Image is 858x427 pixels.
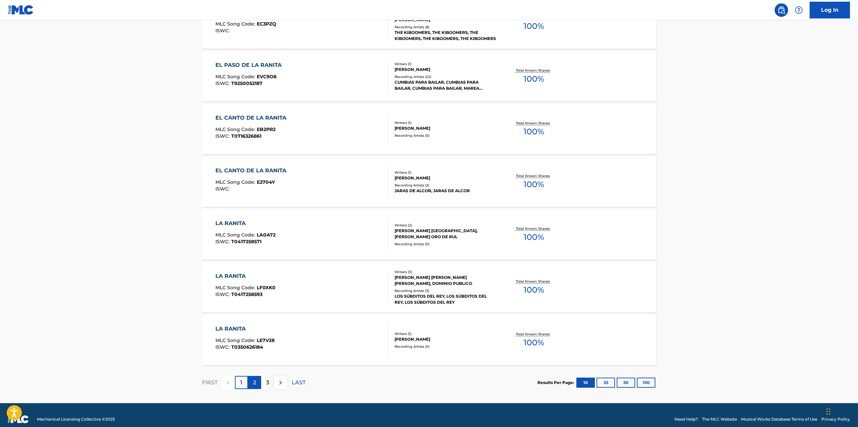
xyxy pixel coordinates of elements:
a: EL CANTO DE LA RANITAMLC Song Code:EB2PR2ISWC:T0716326861Writers (1)[PERSON_NAME]Recording Artist... [202,104,656,154]
img: MLC Logo [8,5,34,15]
a: Musical Works Database Terms of Use [741,416,817,422]
span: Mechanical Licensing Collective © 2025 [37,416,115,422]
span: ISWC : [215,344,231,350]
a: Log In [810,2,850,18]
span: EC3PZQ [257,21,276,27]
div: Arrastrar [826,401,830,422]
p: Total Known Shares: [516,226,552,231]
p: Total Known Shares: [516,279,552,284]
span: MLC Song Code : [215,21,257,27]
span: LE7V28 [257,337,275,343]
img: search [777,6,785,14]
a: LA RANITAMLC Song Code:LE7V28ISWC:T0350626184Writers (1)[PERSON_NAME]Recording Artists (0)Total K... [202,315,656,365]
span: MLC Song Code : [215,285,257,291]
div: LA RANITA [215,272,276,280]
div: Recording Artists ( 3 ) [395,288,496,293]
span: T0417258593 [231,291,262,297]
div: CUMBIAS PARA BAILAR, CUMBIAS PARA BAILAR, CUMBIAS PARA BAILAR, MAREA MUSICAL, MAREA MUSICAL [395,79,496,91]
div: Writers ( 3 ) [395,269,496,274]
span: LA0A72 [257,232,276,238]
span: 100 % [524,20,544,32]
div: Writers ( 2 ) [395,223,496,228]
span: T9250052187 [231,80,262,86]
img: help [795,6,803,14]
span: 100 % [524,337,544,349]
span: 100 % [524,284,544,296]
button: 25 [597,378,615,388]
span: E2704Y [257,179,275,185]
div: LA RANITA [215,219,276,227]
img: right [277,379,285,387]
a: Need Help? [675,416,698,422]
p: 3 [266,379,269,387]
p: Results Per Page: [537,380,576,386]
span: EVC9O6 [257,74,277,80]
span: 100 % [524,178,544,190]
span: T0350626184 [231,344,263,350]
span: MLC Song Code : [215,74,257,80]
a: Privacy Policy [821,416,850,422]
div: Recording Artists ( 22 ) [395,74,496,79]
div: Recording Artists ( 8 ) [395,25,496,30]
div: Widget de chat [824,395,858,427]
iframe: Chat Widget [824,395,858,427]
span: ISWC : [215,80,231,86]
div: [PERSON_NAME] [GEOGRAPHIC_DATA], [PERSON_NAME] ORO DE RUL [395,228,496,240]
span: LF0XK0 [257,285,276,291]
div: Recording Artists ( 0 ) [395,344,496,349]
span: ISWC : [215,291,231,297]
div: EL PASO DE LA RANITA [215,61,285,69]
span: MLC Song Code : [215,232,257,238]
div: LOS SÚBDITOS DEL REY, LOS SÚBDITOS DEL REY, LOS SÚBDITOS DEL REY [395,293,496,305]
div: LA RANITA [215,325,275,333]
p: FIRST [202,379,217,387]
div: [PERSON_NAME] [395,175,496,181]
a: LA RANITAMLC Song Code:LF0XK0ISWC:T0417258593Writers (3)[PERSON_NAME] [PERSON_NAME] [PERSON_NAME]... [202,262,656,312]
div: Writers ( 1 ) [395,331,496,336]
span: ISWC : [215,186,231,192]
a: Public Search [775,3,788,17]
span: ISWC : [215,133,231,139]
img: logo [8,415,29,423]
span: T0716326861 [231,133,261,139]
p: Total Known Shares: [516,332,552,337]
span: ISWC : [215,28,231,34]
a: EL PASO DE LA RANITAMLC Song Code:EVC9O6ISWC:T9250052187Writers (1)[PERSON_NAME]Recording Artists... [202,51,656,101]
span: 100 % [524,231,544,243]
span: MLC Song Code : [215,126,257,132]
div: [PERSON_NAME] [395,125,496,131]
button: 50 [617,378,635,388]
span: ISWC : [215,239,231,245]
span: 100 % [524,73,544,85]
p: Total Known Shares: [516,173,552,178]
div: [PERSON_NAME] [395,336,496,342]
span: MLC Song Code : [215,337,257,343]
div: Writers ( 1 ) [395,61,496,67]
div: JARAS DE ALCOR, JARAS DE ALCOR [395,188,496,194]
div: Help [792,3,806,17]
span: EB2PR2 [257,126,276,132]
div: EL CANTO DE LA RANITA [215,167,290,175]
div: THE KIBOOMERS, THE KIBOOMERS, THE KIBOOMERS, THE KIBOOMERS, THE KIBOOMERS [395,30,496,42]
div: Writers ( 1 ) [395,120,496,125]
div: Recording Artists ( 0 ) [395,242,496,247]
div: [PERSON_NAME] [395,67,496,73]
a: LA RANITAMLC Song Code:LA0A72ISWC:T0417258571Writers (2)[PERSON_NAME] [GEOGRAPHIC_DATA], [PERSON_... [202,209,656,260]
div: EL CANTO DE LA RANITA [215,114,290,122]
span: 100 % [524,126,544,138]
p: 2 [253,379,256,387]
p: Total Known Shares: [516,68,552,73]
span: T0417258571 [231,239,261,245]
p: 1 [240,379,242,387]
div: Recording Artists ( 2 ) [395,183,496,188]
a: EL CANTO DE LA RANITAMLC Song Code:E2704YISWC:Writers (1)[PERSON_NAME]Recording Artists (2)JARAS ... [202,157,656,207]
button: 10 [576,378,595,388]
div: [PERSON_NAME] [PERSON_NAME] [PERSON_NAME], DOMINIO PUBLICO [395,274,496,287]
div: Recording Artists ( 0 ) [395,133,496,138]
span: MLC Song Code : [215,179,257,185]
div: Writers ( 1 ) [395,170,496,175]
p: Total Known Shares: [516,121,552,126]
p: LAST [292,379,305,387]
a: The MLC Website [702,416,737,422]
button: 100 [637,378,655,388]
